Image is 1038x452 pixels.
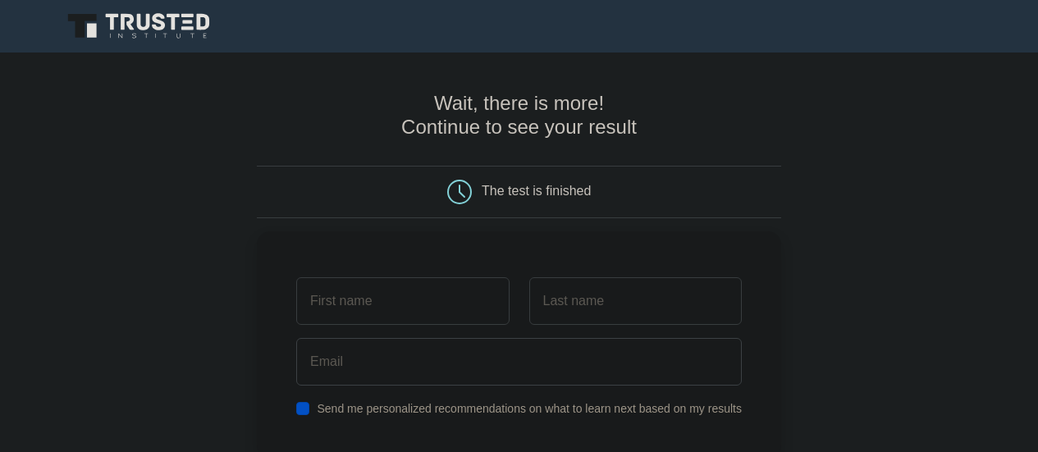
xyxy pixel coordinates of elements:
[482,184,591,198] div: The test is finished
[257,92,781,139] h4: Wait, there is more! Continue to see your result
[296,277,509,325] input: First name
[317,402,742,415] label: Send me personalized recommendations on what to learn next based on my results
[296,338,742,386] input: Email
[529,277,742,325] input: Last name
